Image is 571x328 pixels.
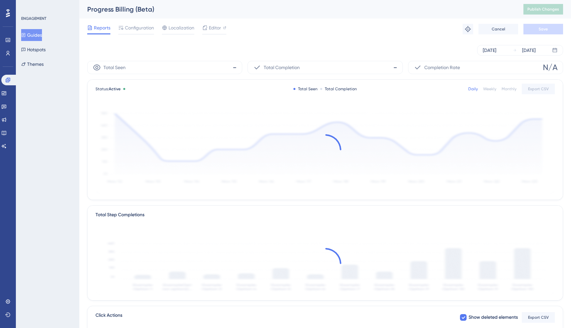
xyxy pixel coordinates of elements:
[522,46,536,54] div: [DATE]
[523,4,563,15] button: Publish Changes
[233,62,237,73] span: -
[209,24,221,32] span: Editor
[483,86,496,92] div: Weekly
[539,26,548,32] span: Save
[492,26,505,32] span: Cancel
[522,84,555,94] button: Export CSV
[109,87,121,91] span: Active
[424,63,460,71] span: Completion Rate
[87,5,507,14] div: Progress Billing (Beta)
[469,313,518,321] span: Show deleted elements
[478,24,518,34] button: Cancel
[21,29,42,41] button: Guides
[95,86,121,92] span: Status:
[528,86,549,92] span: Export CSV
[320,86,357,92] div: Total Completion
[264,63,300,71] span: Total Completion
[293,86,318,92] div: Total Seen
[125,24,154,32] span: Configuration
[94,24,110,32] span: Reports
[103,63,126,71] span: Total Seen
[502,86,516,92] div: Monthly
[393,62,397,73] span: -
[95,311,122,323] span: Click Actions
[523,24,563,34] button: Save
[483,46,496,54] div: [DATE]
[543,62,557,73] span: N/A
[169,24,194,32] span: Localization
[527,7,559,12] span: Publish Changes
[95,211,144,219] div: Total Step Completions
[21,58,44,70] button: Themes
[522,312,555,323] button: Export CSV
[21,44,46,56] button: Hotspots
[468,86,478,92] div: Daily
[21,16,46,21] div: ENGAGEMENT
[528,315,549,320] span: Export CSV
